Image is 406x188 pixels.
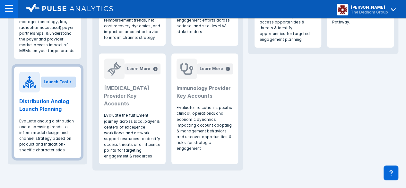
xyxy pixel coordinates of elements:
[177,6,233,35] p: Visualize & track VA oncology access to support engagement efforts across national and site-level...
[104,112,160,159] p: Evaluate the fulfillment journey across local payer & centers of excellence workflows and network...
[125,63,160,74] button: Learn More
[19,118,76,153] p: Evaluate analog distribution and dispensing trends to inform model design and channel strategy ba...
[127,66,150,72] div: Learn More
[384,166,398,180] div: Contact Support
[19,97,76,113] h2: Distribution Analog Launch Planning
[351,10,388,14] div: The Dedham Group
[41,76,76,87] button: Launch Tool
[5,4,13,12] img: menu--horizontal.svg
[197,63,233,74] button: Learn More
[26,4,113,13] img: logo
[351,5,388,10] div: [PERSON_NAME]
[104,6,160,40] p: Explore provider channel economics, including reimbursement trends, net cost recovery dynamics, a...
[177,105,233,151] p: Evaluate indication-specific clinical, operational and economic dynamics impacting account adopti...
[44,79,68,85] div: Launch Tool
[104,84,160,107] h2: [MEDICAL_DATA] Provider Key Accounts
[18,4,113,14] a: logo
[200,66,223,72] div: Learn More
[338,5,347,14] img: menu button
[19,13,76,54] p: Profile medical benefit manager (oncology, lab, radiopharmaceutical) payer partnerships, & unders...
[177,84,233,100] h2: Immunology Provider Key Accounts
[260,8,316,42] p: Evaluate quality of access restrictions, competitive access opportunities & threats & identify op...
